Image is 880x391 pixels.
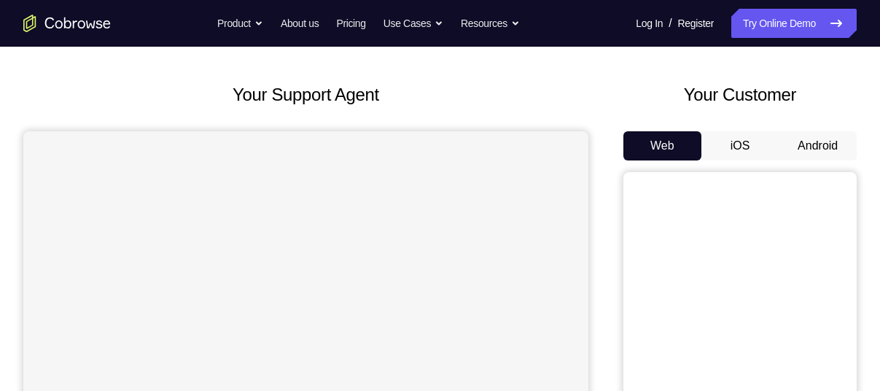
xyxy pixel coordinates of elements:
a: Pricing [336,9,365,38]
h2: Your Customer [623,82,857,108]
span: / [669,15,671,32]
button: Web [623,131,701,160]
button: Android [779,131,857,160]
button: Product [217,9,263,38]
a: Go to the home page [23,15,111,32]
a: Register [678,9,714,38]
a: Try Online Demo [731,9,857,38]
button: Resources [461,9,520,38]
button: iOS [701,131,779,160]
a: Log In [636,9,663,38]
h2: Your Support Agent [23,82,588,108]
button: Use Cases [383,9,443,38]
a: About us [281,9,319,38]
